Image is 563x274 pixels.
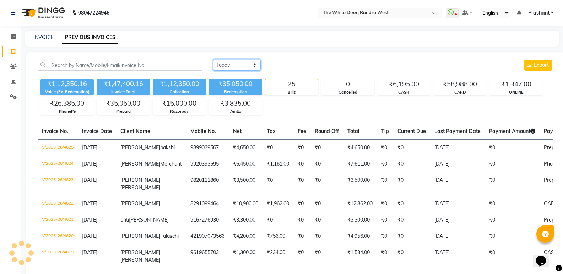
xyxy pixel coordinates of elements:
div: ₹35,050.00 [97,99,150,108]
td: [DATE] [430,228,485,245]
span: [DATE] [82,217,97,223]
td: ₹0 [262,172,293,196]
td: ₹4,650.00 [229,139,262,156]
div: ₹15,000.00 [153,99,206,108]
span: bakshi [160,144,175,151]
td: ₹0 [377,172,393,196]
span: Fee [298,128,306,134]
div: Prepaid [97,108,150,114]
td: ₹0 [485,196,540,212]
div: ₹3,835.00 [209,99,262,108]
div: PhonePe [41,108,93,114]
span: [PERSON_NAME] [120,249,160,256]
div: ₹1,12,350.00 [153,79,206,89]
td: ₹1,534.00 [343,245,377,268]
td: 421907073566 [186,228,229,245]
td: V/2025-26/4621 [38,212,78,228]
td: ₹234.00 [262,245,293,268]
span: Prepaid [544,144,561,151]
td: V/2025-26/4622 [38,196,78,212]
td: ₹0 [377,212,393,228]
span: [DATE] [82,144,97,151]
td: ₹4,956.00 [343,228,377,245]
td: ₹0 [377,156,393,172]
td: ₹0 [310,212,343,228]
td: ₹0 [377,228,393,245]
td: ₹0 [485,156,540,172]
td: ₹756.00 [262,228,293,245]
span: Last Payment Date [434,128,481,134]
td: ₹3,500.00 [343,172,377,196]
td: 9167276930 [186,212,229,228]
td: ₹0 [293,196,310,212]
div: CASH [378,89,430,95]
td: [DATE] [430,156,485,172]
div: ₹1,47,400.16 [97,79,150,89]
span: [DATE] [82,177,97,183]
span: [PERSON_NAME] [120,161,160,167]
td: ₹0 [393,196,430,212]
td: ₹0 [393,228,430,245]
div: ₹1,12,350.16 [40,79,94,89]
td: ₹0 [377,245,393,268]
span: [PERSON_NAME] [120,177,160,183]
div: Invoice Total [97,89,150,95]
td: ₹10,900.00 [229,196,262,212]
span: [DATE] [82,249,97,256]
span: Invoice No. [42,128,68,134]
span: Mobile No. [190,128,216,134]
td: ₹0 [485,212,540,228]
span: [DATE] [82,200,97,207]
span: Prepaid [544,217,561,223]
td: ₹0 [393,139,430,156]
td: 9920393595 [186,156,229,172]
div: CARD [434,89,486,95]
span: [PERSON_NAME] [120,184,160,191]
img: logo [18,3,67,23]
td: ₹0 [393,172,430,196]
button: Export [524,60,552,71]
td: ₹0 [485,172,540,196]
td: ₹0 [310,156,343,172]
td: [DATE] [430,196,485,212]
span: CARD, [544,200,559,207]
td: V/2025-26/4624 [38,156,78,172]
div: ONLINE [490,89,542,95]
td: ₹0 [377,139,393,156]
td: ₹0 [293,228,310,245]
td: ₹0 [310,245,343,268]
a: PREVIOUS INVOICES [62,31,118,44]
td: [DATE] [430,212,485,228]
td: ₹0 [262,139,293,156]
td: 9619655703 [186,245,229,268]
td: ₹0 [310,172,343,196]
span: Round Off [315,128,339,134]
span: Prashant [528,9,550,17]
b: 08047224946 [78,3,109,23]
span: Export [534,62,549,68]
input: Search by Name/Mobile/Email/Invoice No [38,60,202,71]
div: ₹58,988.00 [434,79,486,89]
td: 9820111860 [186,172,229,196]
td: ₹0 [310,196,343,212]
td: [DATE] [430,139,485,156]
span: Current Due [397,128,426,134]
td: ₹0 [393,156,430,172]
span: Payment Amount [489,128,535,134]
div: ₹1,947.00 [490,79,542,89]
td: ₹0 [377,196,393,212]
span: Falaschi [160,233,179,239]
td: V/2025-26/4625 [38,139,78,156]
td: 8291099464 [186,196,229,212]
span: [DATE] [82,161,97,167]
span: [PERSON_NAME] [120,144,160,151]
span: priti [120,217,129,223]
a: INVOICE [33,34,54,40]
td: V/2025-26/4619 [38,245,78,268]
td: ₹6,450.00 [229,156,262,172]
td: ₹0 [393,245,430,268]
div: ₹26,385.00 [41,99,93,108]
span: Prepaid [544,177,561,183]
div: Value (Ex. Redemption) [40,89,94,95]
td: ₹0 [293,139,310,156]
